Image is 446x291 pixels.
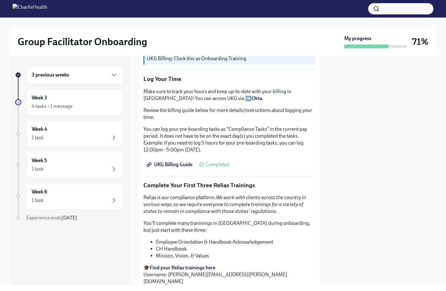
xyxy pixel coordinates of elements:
[13,4,47,14] img: CharlieHealth
[32,188,47,195] h6: Week 6
[26,215,77,221] span: Experience ends
[32,197,44,204] div: 1 task
[15,152,123,178] a: Week 51 task
[143,194,315,215] p: Relias is our compliance platform.
[150,265,215,271] a: Find your Relias trainings here
[251,95,262,101] a: Okta
[32,166,44,172] div: 1 task
[143,126,315,153] p: You can log your pre-boarding tasks as "Compliance Tasks" in the current pay period. It does not ...
[156,252,315,259] li: Mission, Vision, & Values
[18,35,147,48] h2: Group Facilitator Onboarding
[61,215,77,221] strong: [DATE]
[15,183,123,209] a: Week 61 task
[143,194,306,214] em: We work with clients across the country in various ways, so we require everyone to complete train...
[15,89,123,115] a: Week 34 tasks • 1 message
[32,134,44,141] div: 1 task
[32,126,47,133] h6: Week 4
[147,55,313,62] p: UKG Billing: Clock this as Onboarding Training
[156,246,315,252] li: CH Handbook
[143,107,315,121] p: Review the billing guide below for more details/instructions about logging your time.
[156,239,315,246] li: Employee Orientation & Handbook Acknowledgement
[32,94,47,101] h6: Week 3
[206,162,229,167] span: Completed
[143,181,315,189] p: Complete Your First Three Relias Trainings
[32,71,69,78] h6: 3 previous weeks
[26,66,123,84] div: 3 previous weeks
[412,36,428,47] h3: 71%
[143,75,315,83] p: Log Your Time
[143,88,315,102] p: Make sure to track your hours and keep up-to-date with your billing in [GEOGRAPHIC_DATA]! You can...
[148,161,192,168] span: UKG Billing Guide
[15,120,123,147] a: Week 41 task
[344,35,371,42] strong: My progress
[32,157,47,164] h6: Week 5
[32,103,73,110] div: 4 tasks • 1 message
[143,158,197,171] a: UKG Billing Guide
[143,220,315,234] p: You'll complete many traninings in [GEOGRAPHIC_DATA] during onboarding, but just start with these...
